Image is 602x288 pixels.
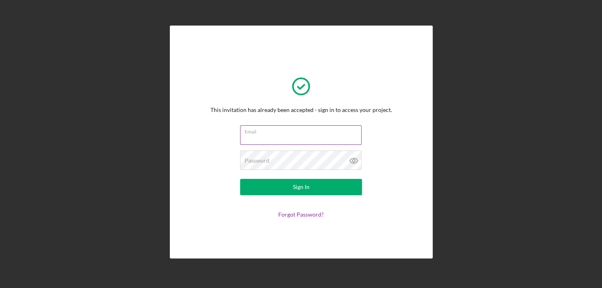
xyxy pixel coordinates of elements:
label: Email [245,126,362,135]
a: Forgot Password? [278,211,324,218]
label: Password [245,157,269,164]
div: Sign In [293,179,310,195]
div: This invitation has already been accepted - sign in to access your project. [210,107,392,113]
button: Sign In [240,179,362,195]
